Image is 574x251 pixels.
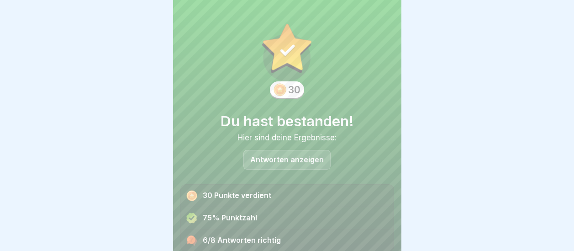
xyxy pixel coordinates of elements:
[180,112,394,129] h1: Du hast bestanden!
[288,84,300,96] div: 30
[180,133,394,142] div: Hier sind deine Ergebnisse:
[181,185,394,207] div: 30 Punkte verdient
[250,156,324,164] p: Antworten anzeigen
[181,207,394,230] div: 75% Punktzahl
